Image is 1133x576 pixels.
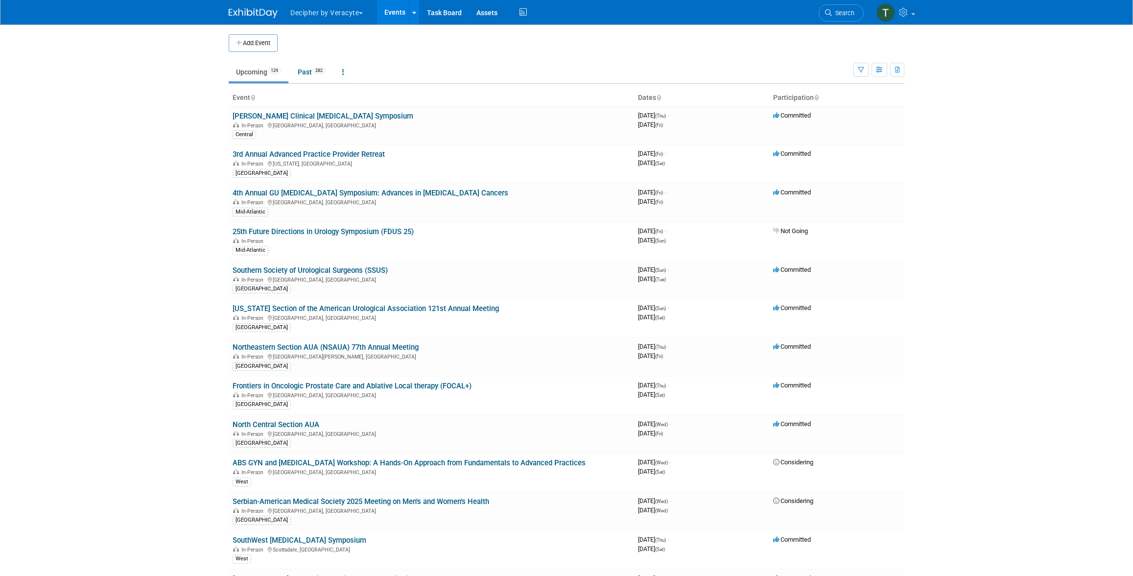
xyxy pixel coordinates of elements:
img: In-Person Event [233,431,239,436]
a: Serbian-American Medical Society 2025 Meeting on Men’s and Women’s Health [233,497,489,506]
div: [GEOGRAPHIC_DATA], [GEOGRAPHIC_DATA] [233,430,630,437]
div: [US_STATE], [GEOGRAPHIC_DATA] [233,159,630,167]
a: Sort by Start Date [656,94,661,101]
span: - [667,343,669,350]
span: (Fri) [655,229,663,234]
div: Mid-Atlantic [233,208,268,216]
a: Sort by Event Name [250,94,255,101]
span: - [664,227,666,235]
a: 3rd Annual Advanced Practice Provider Retreat [233,150,385,159]
span: Not Going [773,227,808,235]
span: [DATE] [638,536,669,543]
span: In-Person [241,238,266,244]
img: In-Person Event [233,508,239,513]
div: [GEOGRAPHIC_DATA] [233,400,291,409]
img: In-Person Event [233,547,239,552]
span: In-Person [241,161,266,167]
span: In-Person [241,508,266,514]
span: Committed [773,536,811,543]
span: (Wed) [655,422,668,427]
span: (Fri) [655,199,663,205]
span: (Wed) [655,499,668,504]
div: Central [233,130,256,139]
span: [DATE] [638,343,669,350]
div: [GEOGRAPHIC_DATA] [233,362,291,371]
th: Participation [769,90,904,106]
span: - [667,304,669,312]
span: (Sun) [655,238,666,243]
span: [DATE] [638,198,663,205]
img: In-Person Event [233,392,239,397]
span: Committed [773,266,811,273]
div: [GEOGRAPHIC_DATA], [GEOGRAPHIC_DATA] [233,198,630,206]
a: [US_STATE] Section of the American Urological Association 121st Annual Meeting [233,304,499,313]
span: [DATE] [638,304,669,312]
span: Committed [773,150,811,157]
span: [DATE] [638,121,663,128]
span: - [667,536,669,543]
span: [DATE] [638,189,666,196]
span: - [669,458,671,466]
span: Committed [773,189,811,196]
div: [GEOGRAPHIC_DATA] [233,285,291,293]
a: North Central Section AUA [233,420,319,429]
span: Committed [773,343,811,350]
span: (Thu) [655,344,666,350]
span: [DATE] [638,227,666,235]
div: West [233,554,251,563]
span: In-Person [241,122,266,129]
div: West [233,478,251,486]
span: Considering [773,497,813,504]
span: Search [832,9,854,17]
span: (Sat) [655,469,665,475]
span: [DATE] [638,382,669,389]
span: (Fri) [655,190,663,195]
span: (Thu) [655,537,666,543]
span: - [669,497,671,504]
span: [DATE] [638,391,665,398]
a: Search [819,4,864,22]
span: - [667,266,669,273]
span: Considering [773,458,813,466]
th: Dates [634,90,769,106]
div: Scottsdale, [GEOGRAPHIC_DATA] [233,545,630,553]
span: - [669,420,671,428]
div: [GEOGRAPHIC_DATA], [GEOGRAPHIC_DATA] [233,391,630,399]
a: 25th Future Directions in Urology Symposium (FDUS 25) [233,227,414,236]
span: (Sat) [655,161,665,166]
span: Committed [773,420,811,428]
img: Tony Alvarado [876,3,895,22]
img: In-Person Event [233,122,239,127]
span: In-Person [241,431,266,437]
a: Southern Society of Urological Surgeons (SSUS) [233,266,388,275]
span: [DATE] [638,150,666,157]
span: In-Person [241,315,266,321]
span: [DATE] [638,313,665,321]
span: Committed [773,304,811,312]
span: Committed [773,382,811,389]
img: In-Person Event [233,199,239,204]
span: (Fri) [655,354,663,359]
span: In-Person [241,277,266,283]
span: (Fri) [655,151,663,157]
div: [GEOGRAPHIC_DATA], [GEOGRAPHIC_DATA] [233,468,630,476]
img: In-Person Event [233,354,239,359]
span: [DATE] [638,159,665,167]
span: - [664,150,666,157]
span: In-Person [241,392,266,399]
span: [DATE] [638,497,671,504]
div: [GEOGRAPHIC_DATA] [233,439,291,448]
div: [GEOGRAPHIC_DATA] [233,169,291,178]
a: Upcoming129 [229,63,288,81]
span: (Sat) [655,315,665,320]
a: Northeastern Section AUA (NSAUA) 77th Annual Meeting [233,343,419,352]
span: - [667,112,669,119]
a: SouthWest [MEDICAL_DATA] Symposium [233,536,366,545]
span: [DATE] [638,468,665,475]
span: (Sat) [655,392,665,398]
img: In-Person Event [233,238,239,243]
span: [DATE] [638,275,666,283]
span: In-Person [241,354,266,360]
span: [DATE] [638,352,663,360]
span: 129 [268,67,281,74]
